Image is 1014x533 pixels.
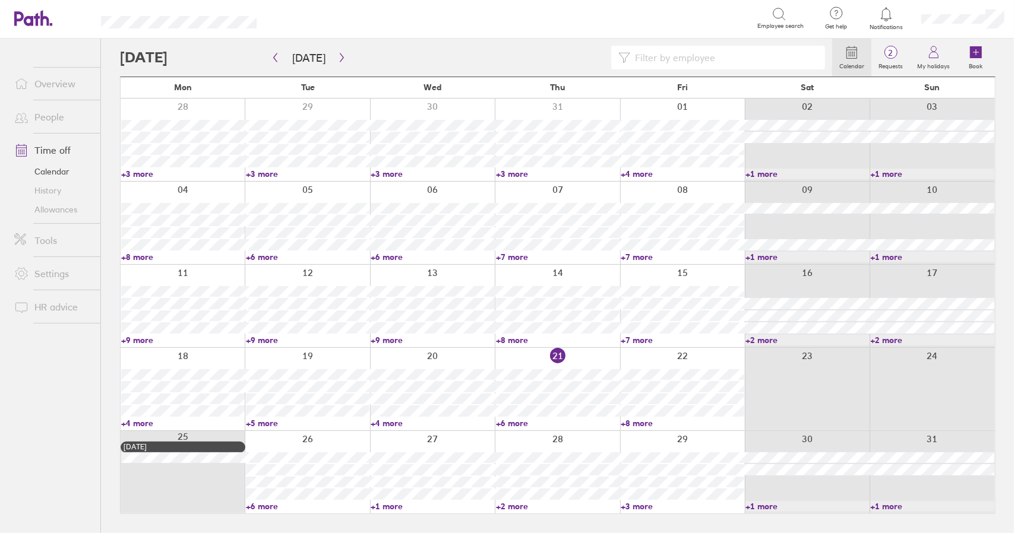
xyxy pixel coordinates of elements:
[424,83,442,92] span: Wed
[5,181,100,200] a: History
[246,335,369,345] a: +9 more
[871,252,994,262] a: +1 more
[301,83,315,92] span: Tue
[962,59,990,70] label: Book
[5,262,100,285] a: Settings
[871,501,994,512] a: +1 more
[496,335,620,345] a: +8 more
[371,335,494,345] a: +9 more
[496,501,620,512] a: +2 more
[5,138,100,162] a: Time off
[5,72,100,96] a: Overview
[957,39,995,77] a: Book
[832,59,871,70] label: Calendar
[121,418,245,429] a: +4 more
[283,48,335,68] button: [DATE]
[910,59,957,70] label: My holidays
[746,335,869,345] a: +2 more
[121,335,245,345] a: +9 more
[496,252,620,262] a: +7 more
[801,83,814,92] span: Sat
[621,501,744,512] a: +3 more
[5,295,100,319] a: HR advice
[496,418,620,429] a: +6 more
[124,443,242,451] div: [DATE]
[757,23,804,30] span: Employee search
[832,39,871,77] a: Calendar
[246,418,369,429] a: +5 more
[289,12,319,23] div: Search
[621,335,744,345] a: +7 more
[550,83,565,92] span: Thu
[371,169,494,179] a: +3 more
[871,335,994,345] a: +2 more
[871,39,910,77] a: 2Requests
[371,252,494,262] a: +6 more
[496,169,620,179] a: +3 more
[817,23,855,30] span: Get help
[5,105,100,129] a: People
[246,169,369,179] a: +3 more
[621,418,744,429] a: +8 more
[677,83,688,92] span: Fri
[371,418,494,429] a: +4 more
[246,252,369,262] a: +6 more
[174,83,192,92] span: Mon
[925,83,940,92] span: Sun
[746,169,869,179] a: +1 more
[5,162,100,181] a: Calendar
[246,501,369,512] a: +6 more
[630,46,818,69] input: Filter by employee
[867,24,906,31] span: Notifications
[621,252,744,262] a: +7 more
[5,229,100,252] a: Tools
[121,169,245,179] a: +3 more
[371,501,494,512] a: +1 more
[871,169,994,179] a: +1 more
[867,6,906,31] a: Notifications
[621,169,744,179] a: +4 more
[121,252,245,262] a: +8 more
[5,200,100,219] a: Allowances
[746,501,869,512] a: +1 more
[871,59,910,70] label: Requests
[871,48,910,58] span: 2
[746,252,869,262] a: +1 more
[910,39,957,77] a: My holidays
